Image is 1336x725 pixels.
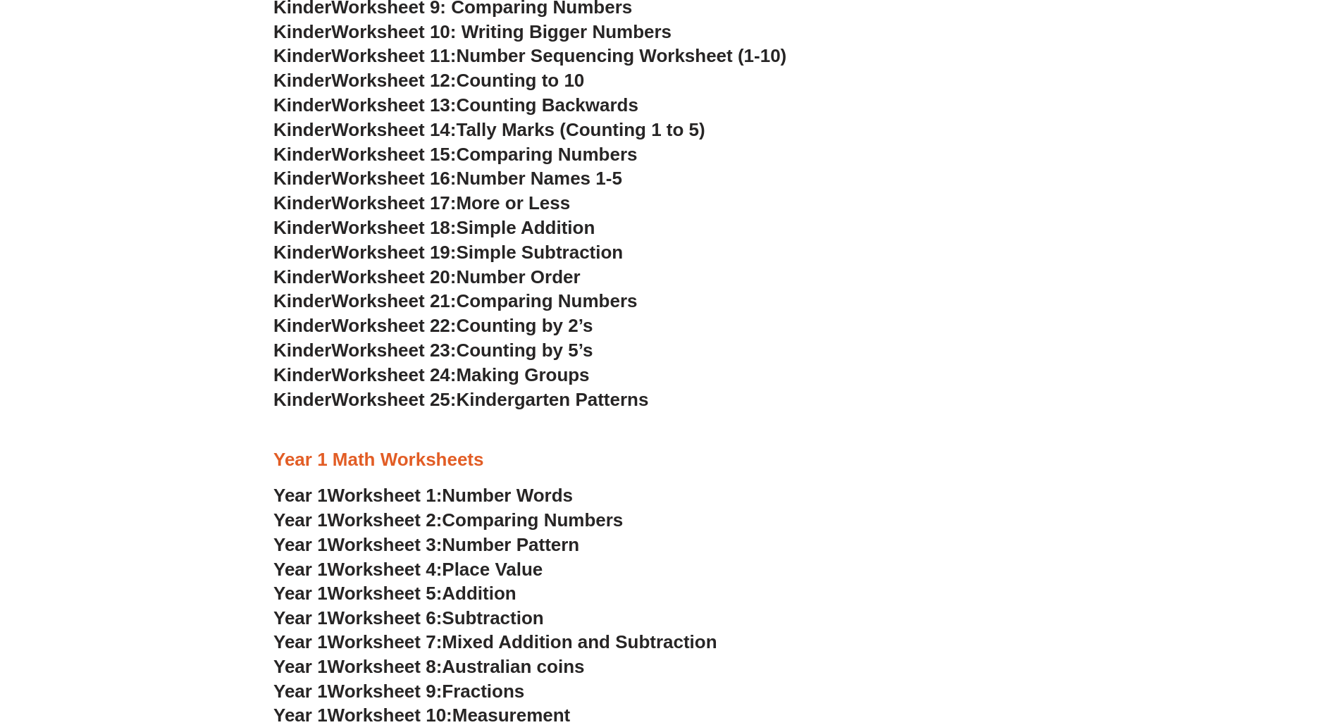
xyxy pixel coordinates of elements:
a: Year 1Worksheet 9:Fractions [273,681,524,702]
span: Simple Subtraction [456,242,623,263]
span: Kinder [273,340,331,361]
span: Fractions [442,681,524,702]
span: Number Order [456,266,580,287]
a: KinderWorksheet 10: Writing Bigger Numbers [273,21,672,42]
span: Worksheet 20: [331,266,456,287]
span: Making Groups [456,364,589,385]
span: Worksheet 12: [331,70,456,91]
a: Year 1Worksheet 1:Number Words [273,485,573,506]
span: Kinder [273,168,331,189]
span: Number Names 1-5 [456,168,621,189]
span: Worksheet 4: [328,559,443,580]
span: Number Sequencing Worksheet (1-10) [456,45,786,66]
span: Counting to 10 [456,70,584,91]
a: Year 1Worksheet 5:Addition [273,583,517,604]
span: Comparing Numbers [456,144,637,165]
span: Simple Addition [456,217,595,238]
span: Kinder [273,290,331,311]
span: Kinder [273,119,331,140]
span: Subtraction [442,607,543,628]
a: Year 1Worksheet 4:Place Value [273,559,543,580]
span: Worksheet 17: [331,192,456,213]
span: Worksheet 11: [331,45,456,66]
span: Counting by 5’s [456,340,593,361]
span: Worksheet 9: [328,681,443,702]
span: Worksheet 2: [328,509,443,531]
span: Kinder [273,242,331,263]
span: Place Value [442,559,543,580]
span: Worksheet 3: [328,534,443,555]
span: Worksheet 18: [331,217,456,238]
a: Year 1Worksheet 7:Mixed Addition and Subtraction [273,631,717,652]
span: Kindergarten Patterns [456,389,648,410]
span: Worksheet 1: [328,485,443,506]
a: Year 1Worksheet 6:Subtraction [273,607,544,628]
span: Worksheet 19: [331,242,456,263]
span: More or Less [456,192,570,213]
a: Year 1Worksheet 2:Comparing Numbers [273,509,623,531]
span: Mixed Addition and Subtraction [442,631,717,652]
span: Addition [442,583,516,604]
span: Counting Backwards [456,94,638,116]
span: Number Pattern [442,534,579,555]
span: Worksheet 15: [331,144,456,165]
span: Kinder [273,266,331,287]
span: Kinder [273,21,331,42]
span: Worksheet 22: [331,315,456,336]
span: Worksheet 24: [331,364,456,385]
span: Kinder [273,389,331,410]
span: Worksheet 5: [328,583,443,604]
span: Kinder [273,70,331,91]
span: Worksheet 23: [331,340,456,361]
span: Kinder [273,45,331,66]
span: Comparing Numbers [442,509,623,531]
span: Counting by 2’s [456,315,593,336]
span: Australian coins [442,656,584,677]
span: Tally Marks (Counting 1 to 5) [456,119,705,140]
span: Number Words [442,485,573,506]
span: Kinder [273,192,331,213]
h3: Year 1 Math Worksheets [273,448,1063,472]
span: Comparing Numbers [456,290,637,311]
span: Kinder [273,94,331,116]
span: Kinder [273,364,331,385]
span: Worksheet 7: [328,631,443,652]
span: Worksheet 8: [328,656,443,677]
span: Worksheet 25: [331,389,456,410]
a: Year 1Worksheet 3:Number Pattern [273,534,579,555]
a: Year 1Worksheet 8:Australian coins [273,656,584,677]
span: Worksheet 10: Writing Bigger Numbers [331,21,672,42]
span: Kinder [273,217,331,238]
span: Worksheet 14: [331,119,456,140]
span: Worksheet 16: [331,168,456,189]
span: Worksheet 13: [331,94,456,116]
span: Worksheet 6: [328,607,443,628]
span: Kinder [273,144,331,165]
iframe: Chat Widget [1094,566,1336,725]
span: Kinder [273,315,331,336]
span: Worksheet 21: [331,290,456,311]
